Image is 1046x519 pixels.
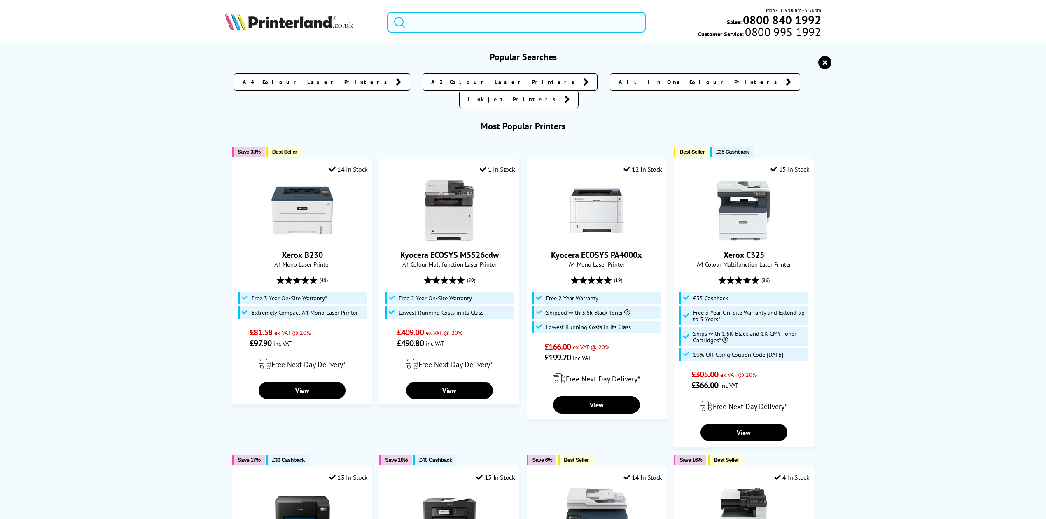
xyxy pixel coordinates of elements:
[250,338,271,348] span: £97.90
[418,235,480,243] a: Kyocera ECOSYS M5526cdw
[693,351,783,358] span: 10% Off Using Coupon Code [DATE]
[544,341,571,352] span: £166.00
[225,51,821,63] h3: Popular Searches
[232,455,265,465] button: Save 17%
[766,6,821,14] span: Mon - Fri 9:00am - 5:30pm
[770,165,809,173] div: 15 In Stock
[423,73,598,91] a: A3 Colour Laser Printers
[532,457,552,463] span: Save 6%
[320,272,328,288] span: (48)
[774,473,810,482] div: 4 In Stock
[564,457,589,463] span: Best Seller
[431,78,579,86] span: A3 Colour Laser Printers
[619,78,782,86] span: All In One Colour Printers
[384,353,515,376] div: modal_delivery
[399,295,472,302] span: Free 2 Year On-Site Warranty
[459,91,579,108] a: Inkjet Printers
[468,95,560,103] span: Inkjet Printers
[531,367,662,390] div: modal_delivery
[679,457,702,463] span: Save 16%
[558,455,593,465] button: Best Seller
[551,250,642,260] a: Kyocera ECOSYS PA4000x
[384,260,515,268] span: A4 Colour Multifunction Laser Printer
[546,324,631,330] span: Lowest Running Costs in its Class
[710,147,753,157] button: £35 Cashback
[691,380,718,390] span: £366.00
[225,120,821,132] h3: Most Popular Printers
[761,272,770,288] span: (86)
[400,250,499,260] a: Kyocera ECOSYS M5526cdw
[720,381,738,389] span: inc VAT
[531,260,662,268] span: A4 Mono Laser Printer
[700,424,787,441] a: View
[623,473,662,482] div: 14 In Stock
[610,73,800,91] a: All In One Colour Printers
[272,457,305,463] span: £30 Cashback
[397,327,424,338] span: £409.00
[329,473,368,482] div: 13 In Stock
[397,338,424,348] span: £490.80
[544,352,571,363] span: £199.20
[259,382,346,399] a: View
[379,455,412,465] button: Save 10%
[546,309,630,316] span: Shipped with 3.6k Black Toner
[724,250,764,260] a: Xerox C325
[272,149,297,155] span: Best Seller
[716,149,749,155] span: £35 Cashback
[679,149,705,155] span: Best Seller
[623,165,662,173] div: 12 In Stock
[743,12,821,28] b: 0800 840 1992
[232,147,265,157] button: Save 38%
[573,354,591,362] span: inc VAT
[250,327,272,338] span: £81.58
[678,395,809,418] div: modal_delivery
[252,295,327,302] span: Free 3 Year On-Site Warranty*
[426,329,462,337] span: ex VAT @ 20%
[744,28,821,36] span: 0800 995 1992
[271,235,333,243] a: Xerox B230
[476,473,515,482] div: 15 In Stock
[266,147,301,157] button: Best Seller
[237,353,368,376] div: modal_delivery
[225,12,353,30] img: Printerland Logo
[387,12,646,33] input: Search product or br
[238,149,261,155] span: Save 38%
[713,180,775,241] img: Xerox C325
[480,165,515,173] div: 1 In Stock
[271,180,333,241] img: Xerox B230
[727,18,742,26] span: Sales:
[678,260,809,268] span: A4 Colour Multifunction Laser Printer
[266,455,309,465] button: £30 Cashback
[614,272,622,288] span: (19)
[573,343,609,351] span: ex VAT @ 20%
[282,250,323,260] a: Xerox B230
[691,369,718,380] span: £305.00
[674,455,706,465] button: Save 16%
[234,73,410,91] a: A4 Colour Laser Printers
[274,329,311,337] span: ex VAT @ 20%
[426,339,444,347] span: inc VAT
[698,28,821,38] span: Customer Service:
[243,78,392,86] span: A4 Colour Laser Printers
[418,180,480,241] img: Kyocera ECOSYS M5526cdw
[566,235,628,243] a: Kyocera ECOSYS PA4000x
[566,180,628,241] img: Kyocera ECOSYS PA4000x
[674,147,709,157] button: Best Seller
[714,457,739,463] span: Best Seller
[237,260,368,268] span: A4 Mono Laser Printer
[419,457,452,463] span: £40 Cashback
[252,309,358,316] span: Extremely Compact A4 Mono Laser Printer
[406,382,493,399] a: View
[273,339,292,347] span: inc VAT
[693,295,728,302] span: £35 Cashback
[527,455,556,465] button: Save 6%
[329,165,368,173] div: 14 In Stock
[413,455,456,465] button: £40 Cashback
[720,371,757,379] span: ex VAT @ 20%
[238,457,261,463] span: Save 17%
[225,12,377,32] a: Printerland Logo
[742,16,821,24] a: 0800 840 1992
[467,272,475,288] span: (80)
[385,457,408,463] span: Save 10%
[553,396,640,414] a: View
